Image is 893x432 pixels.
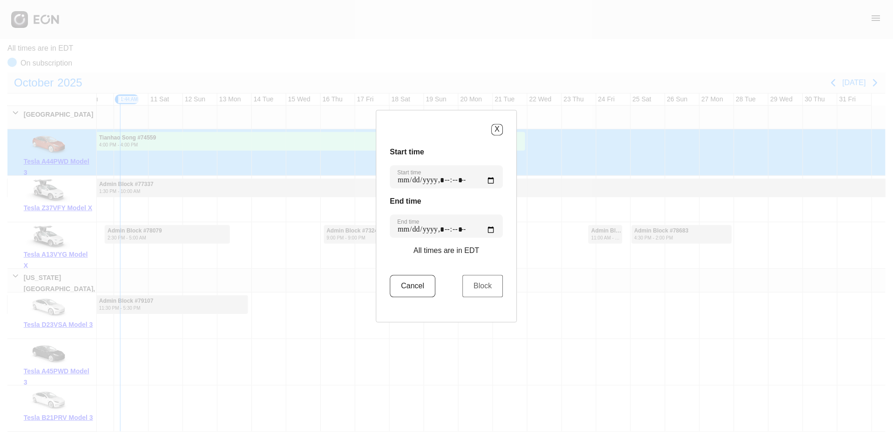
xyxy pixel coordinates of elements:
[492,124,503,135] button: X
[390,275,436,297] button: Cancel
[390,146,503,158] h3: Start time
[390,196,503,207] h3: End time
[398,218,419,226] label: End time
[398,169,421,176] label: Start time
[413,245,479,256] p: All times are in EDT
[462,275,503,297] button: Block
